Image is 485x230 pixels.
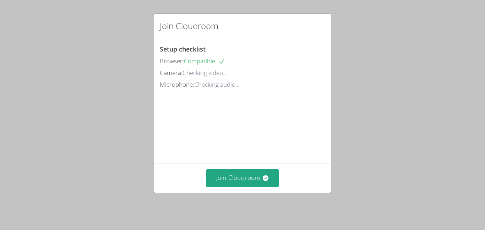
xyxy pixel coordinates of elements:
[160,57,184,65] span: Browser:
[184,57,225,65] span: Compatible
[160,80,194,89] span: Microphone:
[160,20,218,32] h2: Join Cloudroom
[160,69,182,77] span: Camera:
[194,80,240,89] span: Checking audio...
[160,45,206,53] span: Setup checklist
[182,69,227,77] span: Checking video...
[206,169,279,187] button: Join Cloudroom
